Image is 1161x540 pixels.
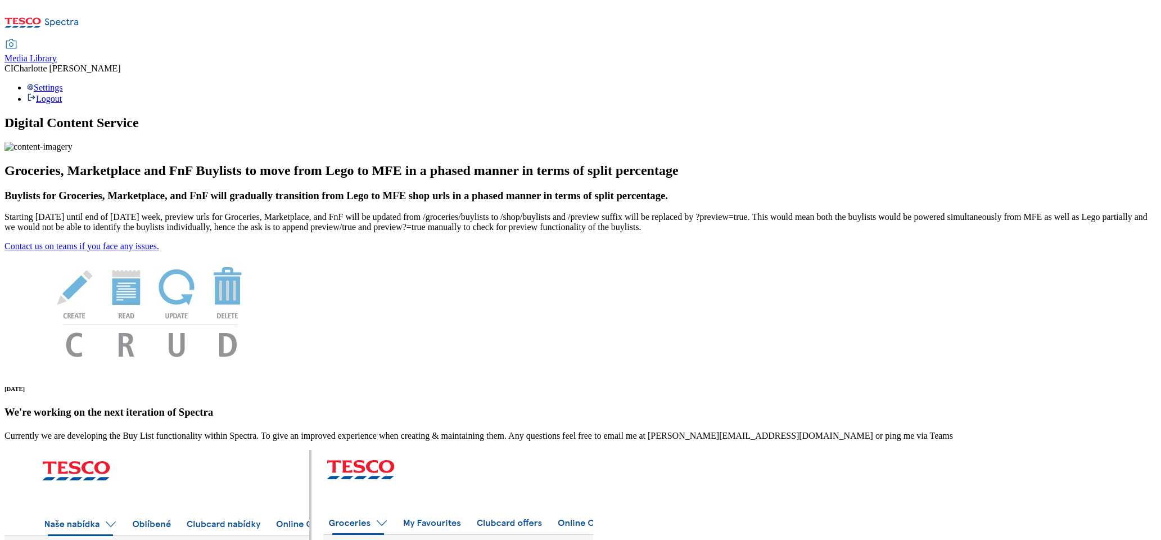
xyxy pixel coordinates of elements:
span: Media Library [4,53,57,63]
h2: Groceries, Marketplace and FnF Buylists to move from Lego to MFE in a phased manner in terms of s... [4,163,1157,178]
img: content-imagery [4,142,73,152]
span: Charlotte [PERSON_NAME] [13,64,121,73]
a: Logout [27,94,62,103]
h6: [DATE] [4,385,1157,392]
p: Starting [DATE] until end of [DATE] week, preview urls for Groceries, Marketplace, and FnF will b... [4,212,1157,232]
h3: Buylists for Groceries, Marketplace, and FnF will gradually transition from Lego to MFE shop urls... [4,190,1157,202]
span: CI [4,64,13,73]
a: Contact us on teams if you face any issues. [4,241,159,251]
h1: Digital Content Service [4,115,1157,130]
img: News Image [4,251,297,369]
a: Media Library [4,40,57,64]
p: Currently we are developing the Buy List functionality within Spectra. To give an improved experi... [4,431,1157,441]
a: Settings [27,83,63,92]
h3: We're working on the next iteration of Spectra [4,406,1157,418]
